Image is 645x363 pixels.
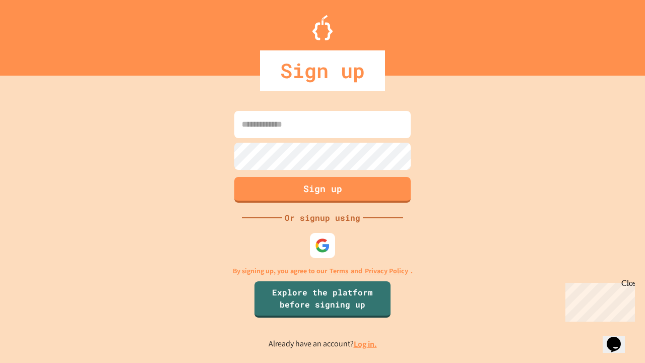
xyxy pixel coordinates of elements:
[312,15,333,40] img: Logo.svg
[561,279,635,322] iframe: chat widget
[315,238,330,253] img: google-icon.svg
[603,323,635,353] iframe: chat widget
[354,339,377,349] a: Log in.
[269,338,377,350] p: Already have an account?
[233,266,413,276] p: By signing up, you agree to our and .
[330,266,348,276] a: Terms
[282,212,363,224] div: Or signup using
[4,4,70,64] div: Chat with us now!Close
[234,177,411,203] button: Sign up
[260,50,385,91] div: Sign up
[254,281,391,318] a: Explore the platform before signing up
[365,266,408,276] a: Privacy Policy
